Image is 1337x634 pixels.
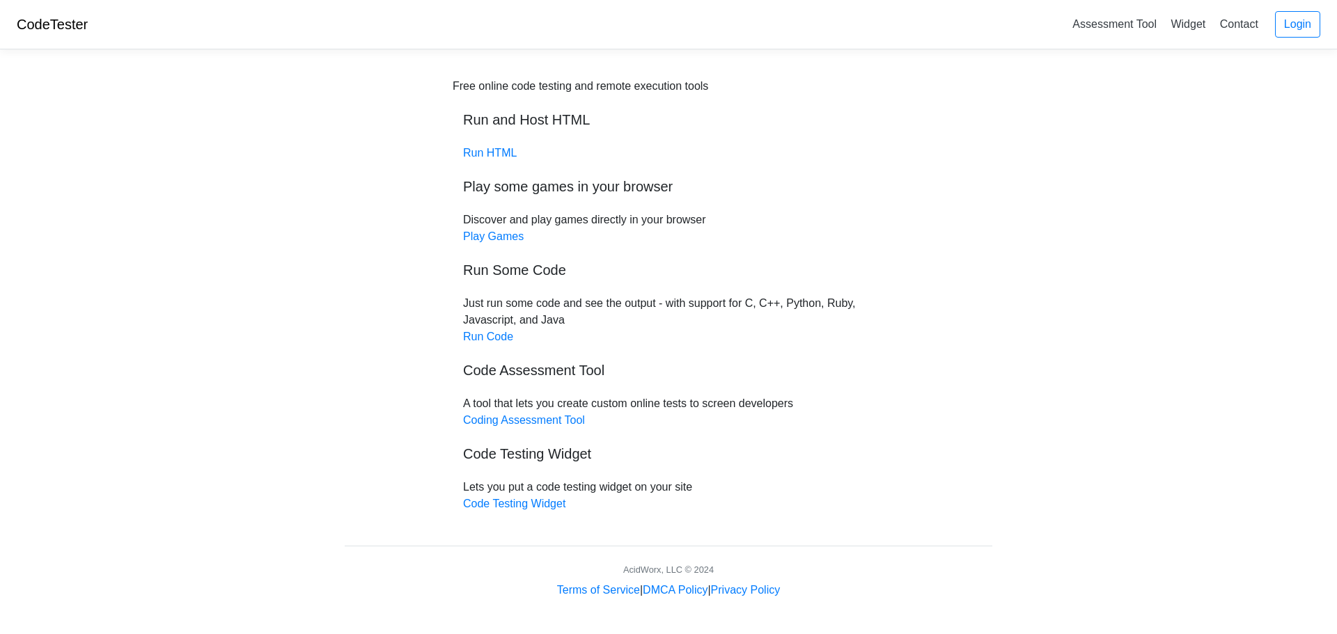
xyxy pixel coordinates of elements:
a: Code Testing Widget [463,498,565,509]
h5: Play some games in your browser [463,178,874,195]
a: DMCA Policy [643,584,707,596]
a: Contact [1214,13,1264,35]
a: Assessment Tool [1067,13,1162,35]
a: Coding Assessment Tool [463,414,585,426]
a: Privacy Policy [711,584,781,596]
a: CodeTester [17,17,88,32]
a: Terms of Service [557,584,640,596]
h5: Code Testing Widget [463,445,874,462]
div: | | [557,582,780,599]
div: AcidWorx, LLC © 2024 [623,563,714,576]
h5: Code Assessment Tool [463,362,874,379]
a: Widget [1165,13,1211,35]
h5: Run and Host HTML [463,111,874,128]
a: Login [1275,11,1320,38]
a: Run Code [463,331,513,342]
a: Play Games [463,230,524,242]
h5: Run Some Code [463,262,874,278]
a: Run HTML [463,147,517,159]
div: Discover and play games directly in your browser Just run some code and see the output - with sup... [453,78,884,512]
div: Free online code testing and remote execution tools [453,78,708,95]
